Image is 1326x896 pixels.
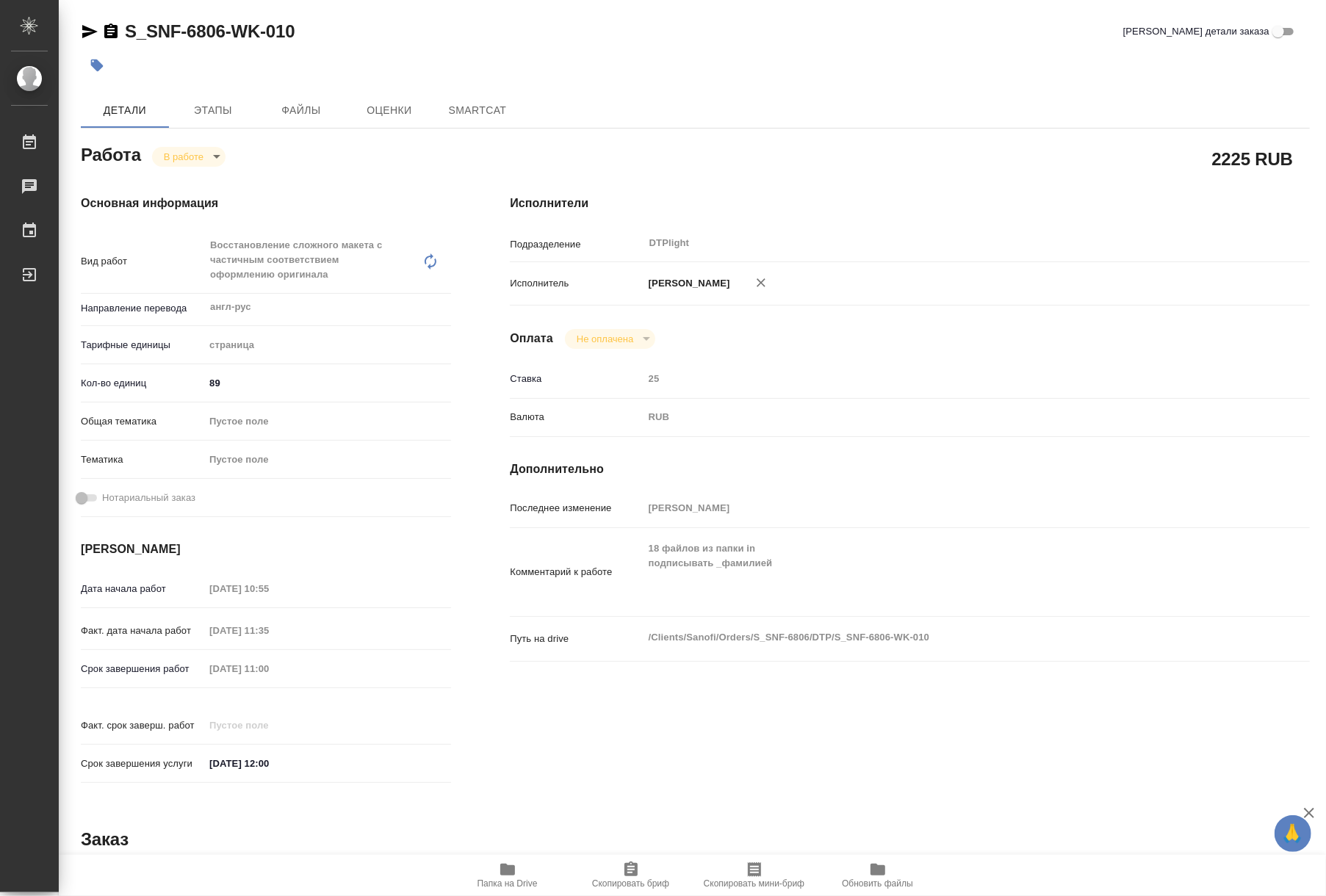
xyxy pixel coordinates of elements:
[81,301,204,316] p: Направление перевода
[644,497,1243,519] input: Пустое поле
[592,878,669,889] span: Скопировать бриф
[209,452,433,467] div: Пустое поле
[442,101,513,120] span: SmartCat
[704,878,804,889] span: Скопировать мини-бриф
[510,372,643,386] p: Ставка
[102,491,195,505] span: Нотариальный заказ
[152,147,226,167] div: В работе
[446,855,569,896] button: Папка на Drive
[1280,818,1305,849] span: 🙏
[354,101,425,120] span: Оценки
[209,414,433,429] div: Пустое поле
[510,565,643,579] p: Комментарий к работе
[572,333,638,345] button: Не оплачена
[81,541,451,558] h4: [PERSON_NAME]
[204,372,451,394] input: ✎ Введи что-нибудь
[81,452,204,467] p: Тематика
[81,756,204,771] p: Срок завершения услуги
[204,658,333,679] input: Пустое поле
[644,625,1243,650] textarea: /Clients/Sanofi/Orders/S_SNF-6806/DTP/S_SNF-6806-WK-010
[81,338,204,353] p: Тарифные единицы
[1123,24,1269,39] span: [PERSON_NAME] детали заказа
[204,715,333,736] input: Пустое поле
[90,101,160,120] span: Детали
[816,855,940,896] button: Обновить файлы
[510,237,643,252] p: Подразделение
[81,254,204,269] p: Вид работ
[159,151,208,163] button: В работе
[644,368,1243,389] input: Пустое поле
[81,828,129,851] h2: Заказ
[510,410,643,424] p: Валюта
[745,267,777,299] button: Удалить исполнителя
[510,195,1310,212] h4: Исполнители
[510,460,1310,478] h4: Дополнительно
[81,376,204,391] p: Кол-во единиц
[204,578,333,599] input: Пустое поле
[81,23,98,40] button: Скопировать ссылку для ЯМессенджера
[644,536,1243,605] textarea: 18 файлов из папки in подписывать _фамилией
[478,878,538,889] span: Папка на Drive
[178,101,248,120] span: Этапы
[125,21,295,41] a: S_SNF-6806-WK-010
[510,632,643,646] p: Путь на drive
[569,855,693,896] button: Скопировать бриф
[102,23,120,40] button: Скопировать ссылку
[81,49,113,82] button: Добавить тэг
[81,662,204,676] p: Срок завершения работ
[204,409,451,434] div: Пустое поле
[1212,146,1293,171] h2: 2225 RUB
[693,855,816,896] button: Скопировать мини-бриф
[510,330,553,347] h4: Оплата
[565,329,655,349] div: В работе
[644,405,1243,430] div: RUB
[81,414,204,429] p: Общая тематика
[266,101,336,120] span: Файлы
[1275,815,1311,852] button: 🙏
[81,718,204,733] p: Факт. срок заверш. работ
[81,140,141,167] h2: Работа
[204,333,451,358] div: страница
[204,447,451,472] div: Пустое поле
[842,878,913,889] span: Обновить файлы
[81,624,204,638] p: Факт. дата начала работ
[81,582,204,596] p: Дата начала работ
[510,501,643,516] p: Последнее изменение
[81,195,451,212] h4: Основная информация
[510,276,643,291] p: Исполнитель
[644,276,730,291] p: [PERSON_NAME]
[204,753,333,774] input: ✎ Введи что-нибудь
[204,620,333,641] input: Пустое поле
